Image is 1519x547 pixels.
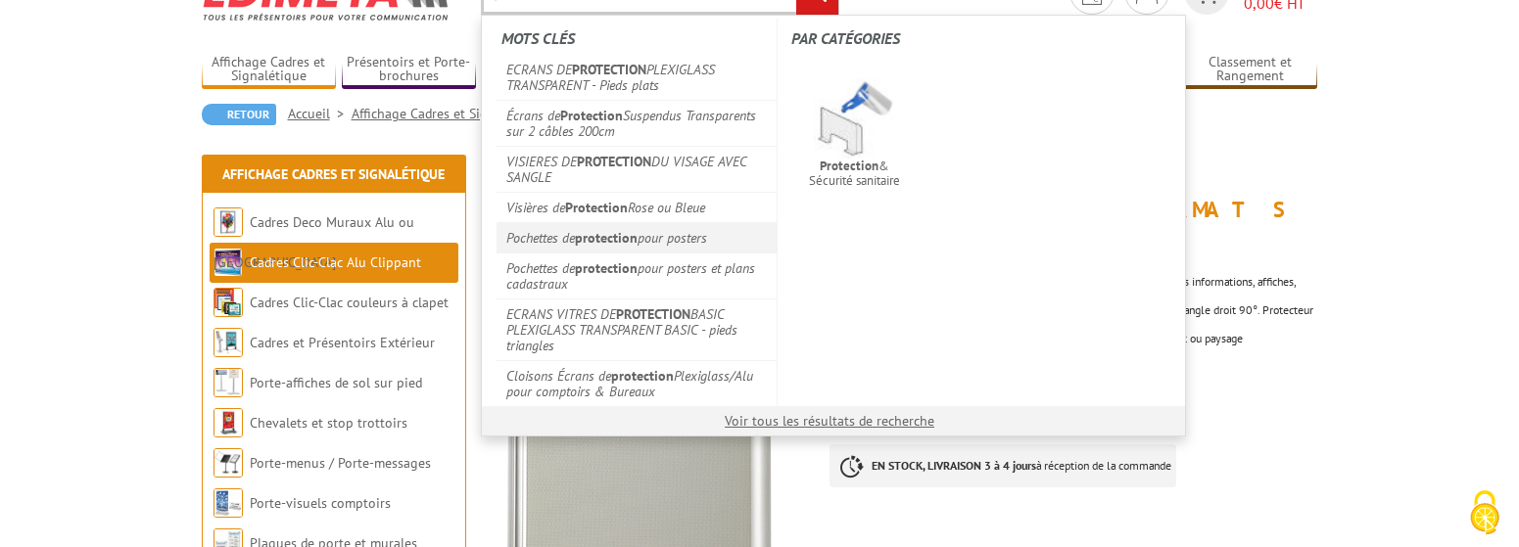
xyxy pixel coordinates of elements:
[791,18,1169,60] label: Par catégories
[342,54,477,86] a: Présentoirs et Porte-brochures
[501,28,575,48] span: Mots clés
[820,158,878,174] em: Protection
[352,105,566,122] a: Affichage Cadres et Signalétique
[202,104,276,125] a: Retour
[214,488,243,518] img: Porte-visuels comptoirs
[497,100,778,146] a: Écrans deProtectionSuspendus Transparents sur 2 câbles 200cm
[575,259,638,277] em: protection
[250,494,391,512] a: Porte-visuels comptoirs
[497,360,778,406] a: Cloisons Écrans deprotectionPlexiglass/Alu pour comptoirs & Bureaux
[214,213,414,271] a: Cadres Deco Muraux Alu ou [GEOGRAPHIC_DATA]
[575,229,638,247] em: protection
[288,105,352,122] a: Accueil
[250,374,422,391] a: Porte-affiches de sol sur pied
[497,252,778,298] a: Pochettes deprotectionpour posters et plans cadastraux
[497,55,778,100] a: ECRANS DEPROTECTIONPLEXIGLASS TRANSPARENT - Pieds plats
[572,61,646,78] em: PROTECTION
[497,192,778,222] a: Visières deProtectionRose ou Bleue
[214,207,243,237] img: Cadres Deco Muraux Alu ou Bois
[725,412,934,430] a: Voir tous les résultats de recherche
[1460,488,1509,537] img: Cookies (fenêtre modale)
[872,458,1036,473] strong: EN STOCK, LIVRAISON 3 à 4 jours
[214,448,243,478] img: Porte-menus / Porte-messages
[214,288,243,317] img: Cadres Clic-Clac couleurs à clapet
[497,222,778,252] a: Pochettes deprotectionpour posters
[250,454,431,472] a: Porte-menus / Porte-messages
[250,414,407,432] a: Chevalets et stop trottoirs
[250,294,449,311] a: Cadres Clic-Clac couleurs à clapet
[814,77,895,159] img: ecrans_visieres_de_protection_plexiglass_transparent_490760_vignette_62_62.jpg
[797,159,912,188] span: & Sécurité sanitaire
[250,334,435,351] a: Cadres et Présentoirs Extérieur
[202,54,337,86] a: Affichage Cadres et Signalétique
[577,153,651,170] em: PROTECTION
[560,107,623,124] em: Protection
[1183,54,1318,86] a: Classement et Rangement
[791,71,918,195] a: Protection& Sécurité sanitaire
[565,199,628,216] em: Protection
[214,328,243,357] img: Cadres et Présentoirs Extérieur
[830,444,1176,487] p: à réception de la commande
[222,165,445,183] a: Affichage Cadres et Signalétique
[214,368,243,397] img: Porte-affiches de sol sur pied
[497,146,778,192] a: VISIERES DEPROTECTIONDU VISAGE AVEC SANGLE
[250,253,421,271] a: Cadres Clic-Clac Alu Clippant
[611,367,674,385] em: protection
[481,15,1186,436] div: Rechercher un produit ou une référence...
[497,298,778,360] a: ECRANS VITRES DEPROTECTIONBASIC PLEXIGLASS TRANSPARENT BASIC - pieds triangles
[616,305,690,323] em: PROTECTION
[1450,480,1519,547] button: Cookies (fenêtre modale)
[214,408,243,437] img: Chevalets et stop trottoirs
